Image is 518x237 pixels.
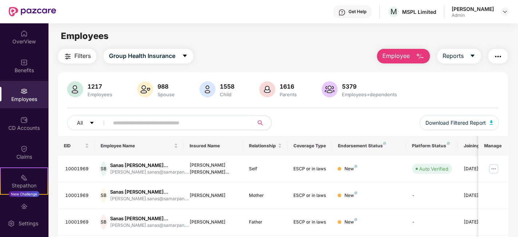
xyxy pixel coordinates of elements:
img: svg+xml;base64,PHN2ZyB4bWxucz0iaHR0cDovL3d3dy53My5vcmcvMjAwMC9zdmciIHdpZHRoPSIyMSIgaGVpZ2h0PSIyMC... [20,174,28,181]
div: Mother [249,192,282,199]
img: svg+xml;base64,PHN2ZyB4bWxucz0iaHR0cDovL3d3dy53My5vcmcvMjAwMC9zdmciIHdpZHRoPSI4IiBoZWlnaHQ9IjgiIH... [354,191,357,194]
div: Get Help [348,9,366,15]
button: search [253,116,272,130]
span: Employees [61,31,109,41]
div: 1217 [86,83,114,90]
div: Father [249,219,282,226]
img: svg+xml;base64,PHN2ZyB4bWxucz0iaHR0cDovL3d3dy53My5vcmcvMjAwMC9zdmciIHhtbG5zOnhsaW5rPSJodHRwOi8vd3... [322,81,338,97]
img: svg+xml;base64,PHN2ZyB4bWxucz0iaHR0cDovL3d3dy53My5vcmcvMjAwMC9zdmciIHdpZHRoPSI4IiBoZWlnaHQ9IjgiIH... [447,142,450,145]
div: 988 [156,83,176,90]
th: Relationship [243,136,288,156]
img: svg+xml;base64,PHN2ZyBpZD0iRW5kb3JzZW1lbnRzIiB4bWxucz0iaHR0cDovL3d3dy53My5vcmcvMjAwMC9zdmciIHdpZH... [20,203,28,210]
img: svg+xml;base64,PHN2ZyB4bWxucz0iaHR0cDovL3d3dy53My5vcmcvMjAwMC9zdmciIHhtbG5zOnhsaW5rPSJodHRwOi8vd3... [416,52,424,61]
div: Platform Status [412,143,452,149]
div: New [344,219,357,226]
div: SB [101,188,106,203]
div: Stepathon [1,182,47,189]
span: caret-down [89,120,94,126]
div: Auto Verified [419,165,448,172]
img: svg+xml;base64,PHN2ZyBpZD0iQ2xhaW0iIHhtbG5zPSJodHRwOi8vd3d3LnczLm9yZy8yMDAwL3N2ZyIgd2lkdGg9IjIwIi... [20,145,28,152]
span: search [253,120,268,126]
div: ESCP or in laws [293,219,326,226]
div: [PERSON_NAME] [452,5,494,12]
div: Sanas [PERSON_NAME]... [110,162,189,169]
th: Manage [478,136,508,156]
td: - [406,182,458,209]
div: 10001969 [65,166,89,172]
button: Reportscaret-down [437,49,481,63]
span: caret-down [470,53,475,59]
span: Filters [74,51,91,61]
div: ESCP or in laws [293,166,326,172]
img: svg+xml;base64,PHN2ZyBpZD0iRHJvcGRvd24tMzJ4MzIiIHhtbG5zPSJodHRwOi8vd3d3LnczLm9yZy8yMDAwL3N2ZyIgd2... [502,9,508,15]
img: svg+xml;base64,PHN2ZyB4bWxucz0iaHR0cDovL3d3dy53My5vcmcvMjAwMC9zdmciIHdpZHRoPSI4IiBoZWlnaHQ9IjgiIH... [354,218,357,221]
button: Allcaret-down [67,116,112,130]
span: caret-down [182,53,188,59]
span: All [77,119,83,127]
th: Joining Date [458,136,502,156]
div: 10001969 [65,219,89,226]
div: 5379 [340,83,398,90]
th: Employee Name [95,136,184,156]
td: - [406,209,458,236]
span: EID [64,143,84,149]
div: Sanas [PERSON_NAME]... [110,215,189,222]
div: Employees+dependents [340,92,398,97]
div: 10001969 [65,192,89,199]
img: svg+xml;base64,PHN2ZyB4bWxucz0iaHR0cDovL3d3dy53My5vcmcvMjAwMC9zdmciIHhtbG5zOnhsaW5rPSJodHRwOi8vd3... [259,81,275,97]
img: svg+xml;base64,PHN2ZyB4bWxucz0iaHR0cDovL3d3dy53My5vcmcvMjAwMC9zdmciIHdpZHRoPSIyNCIgaGVpZ2h0PSIyNC... [63,52,72,61]
div: SB [101,215,106,229]
button: Employee [377,49,430,63]
div: [PERSON_NAME].sanas@samarpan.... [110,195,189,202]
button: Download Filtered Report [420,116,499,130]
div: Sanas [PERSON_NAME]... [110,189,189,195]
span: Employee [382,51,410,61]
img: svg+xml;base64,PHN2ZyBpZD0iQ0RfQWNjb3VudHMiIGRhdGEtbmFtZT0iQ0QgQWNjb3VudHMiIHhtbG5zPSJodHRwOi8vd3... [20,116,28,124]
img: svg+xml;base64,PHN2ZyBpZD0iSG9tZSIgeG1sbnM9Imh0dHA6Ly93d3cudzMub3JnLzIwMDAvc3ZnIiB3aWR0aD0iMjAiIG... [20,30,28,37]
span: M [390,7,397,16]
th: EID [58,136,95,156]
img: svg+xml;base64,PHN2ZyB4bWxucz0iaHR0cDovL3d3dy53My5vcmcvMjAwMC9zdmciIHdpZHRoPSIyNCIgaGVpZ2h0PSIyNC... [494,52,502,61]
div: [DATE] [464,166,496,172]
div: Endorsement Status [338,143,400,149]
div: Self [249,166,282,172]
div: MSPL Limited [402,8,436,15]
img: svg+xml;base64,PHN2ZyBpZD0iRW1wbG95ZWVzIiB4bWxucz0iaHR0cDovL3d3dy53My5vcmcvMjAwMC9zdmciIHdpZHRoPS... [20,88,28,95]
div: [PERSON_NAME] [190,192,237,199]
span: Relationship [249,143,276,149]
span: Download Filtered Report [425,119,486,127]
img: svg+xml;base64,PHN2ZyB4bWxucz0iaHR0cDovL3d3dy53My5vcmcvMjAwMC9zdmciIHdpZHRoPSI4IiBoZWlnaHQ9IjgiIH... [354,165,357,168]
img: svg+xml;base64,PHN2ZyB4bWxucz0iaHR0cDovL3d3dy53My5vcmcvMjAwMC9zdmciIHhtbG5zOnhsaW5rPSJodHRwOi8vd3... [490,120,493,125]
img: manageButton [488,163,499,175]
th: Insured Name [184,136,243,156]
span: Employee Name [101,143,172,149]
div: [PERSON_NAME] [PERSON_NAME]... [190,162,237,176]
img: svg+xml;base64,PHN2ZyBpZD0iSGVscC0zMngzMiIgeG1sbnM9Imh0dHA6Ly93d3cudzMub3JnLzIwMDAvc3ZnIiB3aWR0aD... [338,9,346,16]
div: Employees [86,92,114,97]
span: Group Health Insurance [109,51,175,61]
img: svg+xml;base64,PHN2ZyBpZD0iU2V0dGluZy0yMHgyMCIgeG1sbnM9Imh0dHA6Ly93d3cudzMub3JnLzIwMDAvc3ZnIiB3aW... [8,220,15,227]
img: svg+xml;base64,PHN2ZyBpZD0iQmVuZWZpdHMiIHhtbG5zPSJodHRwOi8vd3d3LnczLm9yZy8yMDAwL3N2ZyIgd2lkdGg9Ij... [20,59,28,66]
div: New [344,192,357,199]
div: Admin [452,12,494,18]
div: New [344,166,357,172]
div: [DATE] [464,192,496,199]
button: Filters [58,49,96,63]
div: [PERSON_NAME] [190,219,237,226]
div: SB [101,162,106,176]
img: svg+xml;base64,PHN2ZyB4bWxucz0iaHR0cDovL3d3dy53My5vcmcvMjAwMC9zdmciIHhtbG5zOnhsaW5rPSJodHRwOi8vd3... [199,81,215,97]
div: ESCP or in laws [293,192,326,199]
img: svg+xml;base64,PHN2ZyB4bWxucz0iaHR0cDovL3d3dy53My5vcmcvMjAwMC9zdmciIHdpZHRoPSI4IiBoZWlnaHQ9IjgiIH... [383,142,386,145]
div: 1616 [278,83,298,90]
div: [PERSON_NAME].sanas@samarpan.... [110,169,189,176]
div: Parents [278,92,298,97]
div: Spouse [156,92,176,97]
div: Child [218,92,236,97]
img: New Pazcare Logo [9,7,56,16]
div: [PERSON_NAME].sanas@samarpan.... [110,222,189,229]
button: Group Health Insurancecaret-down [104,49,193,63]
div: 1558 [218,83,236,90]
div: New Challenge [9,191,39,197]
img: svg+xml;base64,PHN2ZyB4bWxucz0iaHR0cDovL3d3dy53My5vcmcvMjAwMC9zdmciIHhtbG5zOnhsaW5rPSJodHRwOi8vd3... [137,81,153,97]
span: Reports [443,51,464,61]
